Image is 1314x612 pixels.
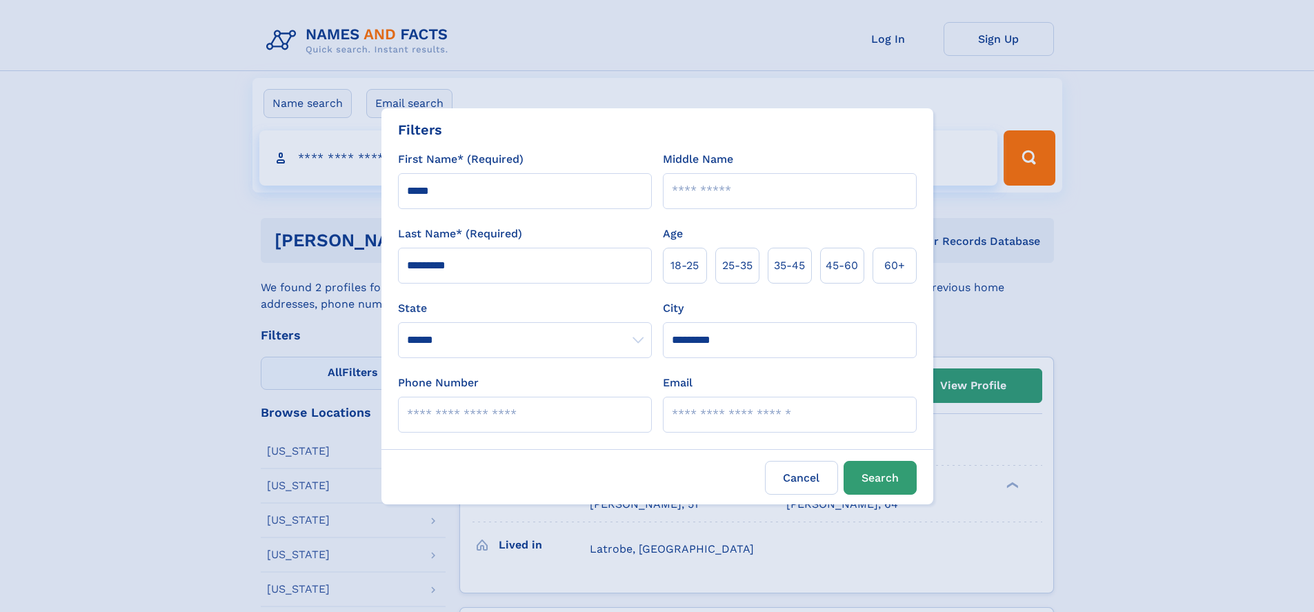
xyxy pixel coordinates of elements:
[663,300,684,317] label: City
[826,257,858,274] span: 45‑60
[398,119,442,140] div: Filters
[844,461,917,495] button: Search
[670,257,699,274] span: 18‑25
[398,375,479,391] label: Phone Number
[663,226,683,242] label: Age
[398,300,652,317] label: State
[398,226,522,242] label: Last Name* (Required)
[774,257,805,274] span: 35‑45
[663,375,693,391] label: Email
[398,151,524,168] label: First Name* (Required)
[765,461,838,495] label: Cancel
[663,151,733,168] label: Middle Name
[722,257,753,274] span: 25‑35
[884,257,905,274] span: 60+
